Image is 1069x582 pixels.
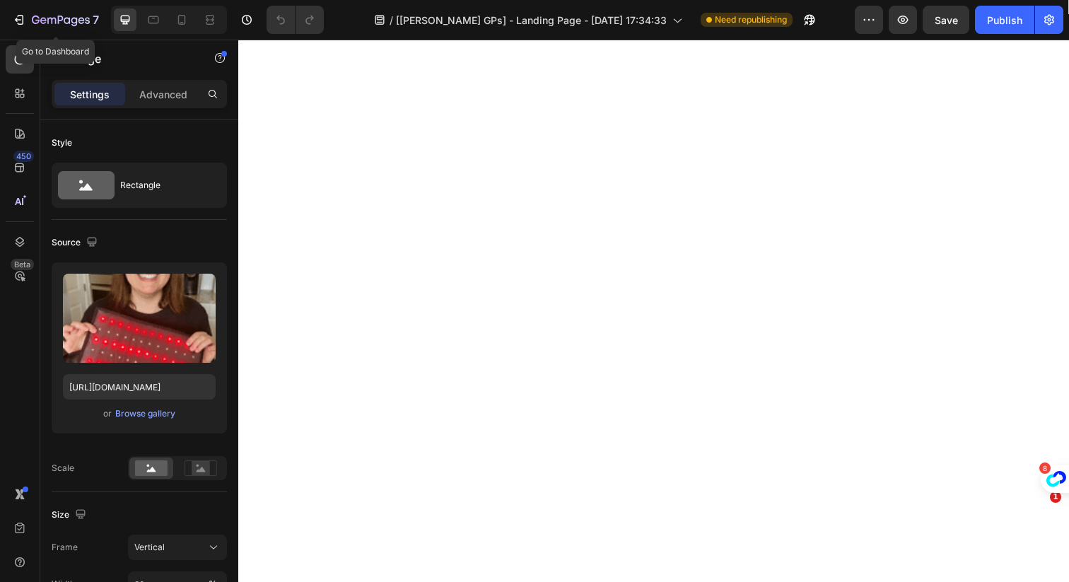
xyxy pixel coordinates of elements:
[128,535,227,560] button: Vertical
[63,374,216,400] input: https://example.com/image.jpg
[52,506,89,525] div: Size
[267,6,324,34] div: Undo/Redo
[134,541,165,554] span: Vertical
[52,233,100,252] div: Source
[103,405,112,422] span: or
[52,462,74,475] div: Scale
[238,40,1069,582] iframe: Design area
[120,169,206,202] div: Rectangle
[93,11,99,28] p: 7
[139,87,187,102] p: Advanced
[6,6,105,34] button: 7
[923,6,969,34] button: Save
[11,259,34,270] div: Beta
[975,6,1034,34] button: Publish
[1050,491,1061,503] span: 1
[63,274,216,363] img: preview-image
[987,13,1022,28] div: Publish
[52,541,78,554] label: Frame
[115,407,176,421] button: Browse gallery
[396,13,667,28] span: [[PERSON_NAME] GPs] - Landing Page - [DATE] 17:34:33
[70,87,110,102] p: Settings
[69,50,189,67] p: Image
[1021,513,1055,547] iframe: Intercom live chat
[13,151,34,162] div: 450
[935,14,958,26] span: Save
[715,13,787,26] span: Need republishing
[115,407,175,420] div: Browse gallery
[52,136,72,149] div: Style
[390,13,393,28] span: /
